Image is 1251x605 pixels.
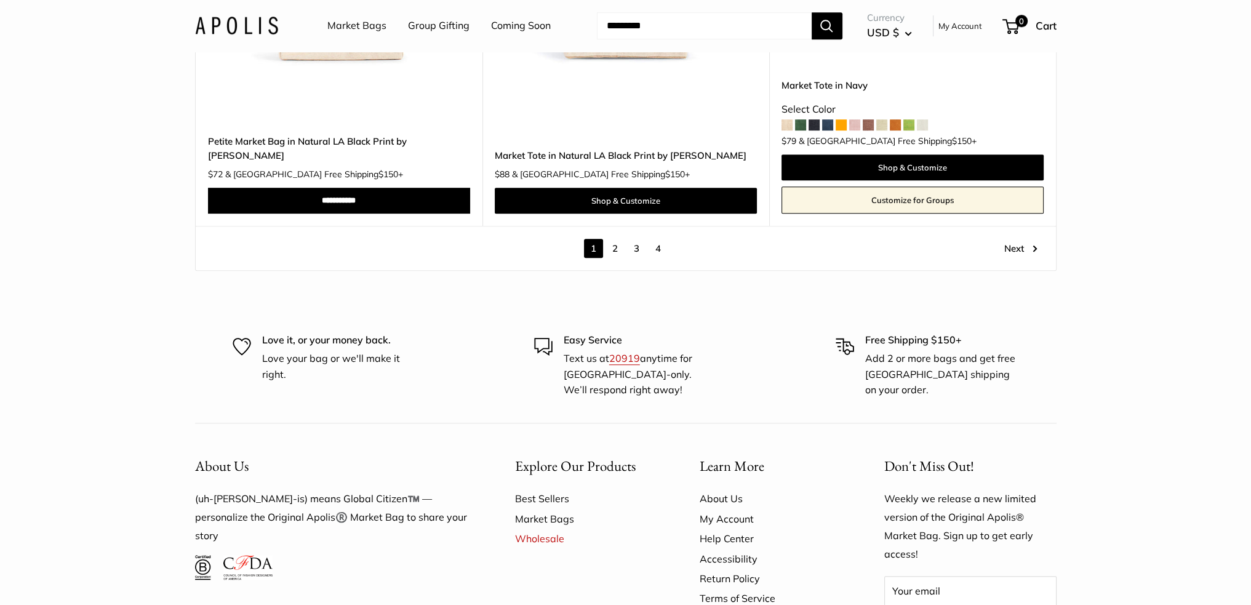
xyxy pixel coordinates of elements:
[515,454,657,478] button: Explore Our Products
[781,78,1044,92] a: Market Tote in Navy
[700,529,841,548] a: Help Center
[512,170,690,178] span: & [GEOGRAPHIC_DATA] Free Shipping +
[195,454,472,478] button: About Us
[495,188,757,214] a: Shop & Customize
[649,239,668,258] a: 4
[378,169,398,180] span: $150
[867,26,899,39] span: USD $
[884,490,1057,564] p: Weekly we release a new limited version of the Original Apolis® Market Bag. Sign up to get early ...
[515,457,636,475] span: Explore Our Products
[564,351,717,398] p: Text us at anytime for [GEOGRAPHIC_DATA]-only. We’ll respond right away!
[700,489,841,508] a: About Us
[867,23,912,42] button: USD $
[781,154,1044,180] a: Shop & Customize
[781,100,1044,119] div: Select Color
[799,137,977,145] span: & [GEOGRAPHIC_DATA] Free Shipping +
[609,352,640,364] a: 20919
[208,134,470,163] a: Petite Market Bag in Natural LA Black Print by [PERSON_NAME]
[327,17,386,35] a: Market Bags
[812,12,842,39] button: Search
[700,457,764,475] span: Learn More
[865,332,1019,348] p: Free Shipping $150+
[952,135,972,146] span: $150
[225,170,403,178] span: & [GEOGRAPHIC_DATA] Free Shipping +
[584,239,603,258] span: 1
[781,186,1044,214] a: Customize for Groups
[627,239,646,258] a: 3
[1004,239,1037,258] a: Next
[408,17,470,35] a: Group Gifting
[865,351,1019,398] p: Add 2 or more bags and get free [GEOGRAPHIC_DATA] shipping on your order.
[515,529,657,548] a: Wholesale
[884,454,1057,478] p: Don't Miss Out!
[700,569,841,588] a: Return Policy
[700,549,841,569] a: Accessibility
[867,9,912,26] span: Currency
[491,17,551,35] a: Coming Soon
[515,489,657,508] a: Best Sellers
[1015,15,1027,27] span: 0
[195,490,472,545] p: (uh-[PERSON_NAME]-is) means Global Citizen™️ — personalize the Original Apolis®️ Market Bag to sh...
[195,17,278,34] img: Apolis
[208,169,223,180] span: $72
[665,169,685,180] span: $150
[1036,19,1057,32] span: Cart
[1004,16,1057,36] a: 0 Cart
[495,169,510,180] span: $88
[262,351,416,382] p: Love your bag or we'll make it right.
[597,12,812,39] input: Search...
[223,555,272,580] img: Council of Fashion Designers of America Member
[700,454,841,478] button: Learn More
[195,457,249,475] span: About Us
[262,332,416,348] p: Love it, or your money back.
[564,332,717,348] p: Easy Service
[495,148,757,162] a: Market Tote in Natural LA Black Print by [PERSON_NAME]
[515,509,657,529] a: Market Bags
[938,18,982,33] a: My Account
[781,135,796,146] span: $79
[195,555,212,580] img: Certified B Corporation
[700,509,841,529] a: My Account
[606,239,625,258] a: 2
